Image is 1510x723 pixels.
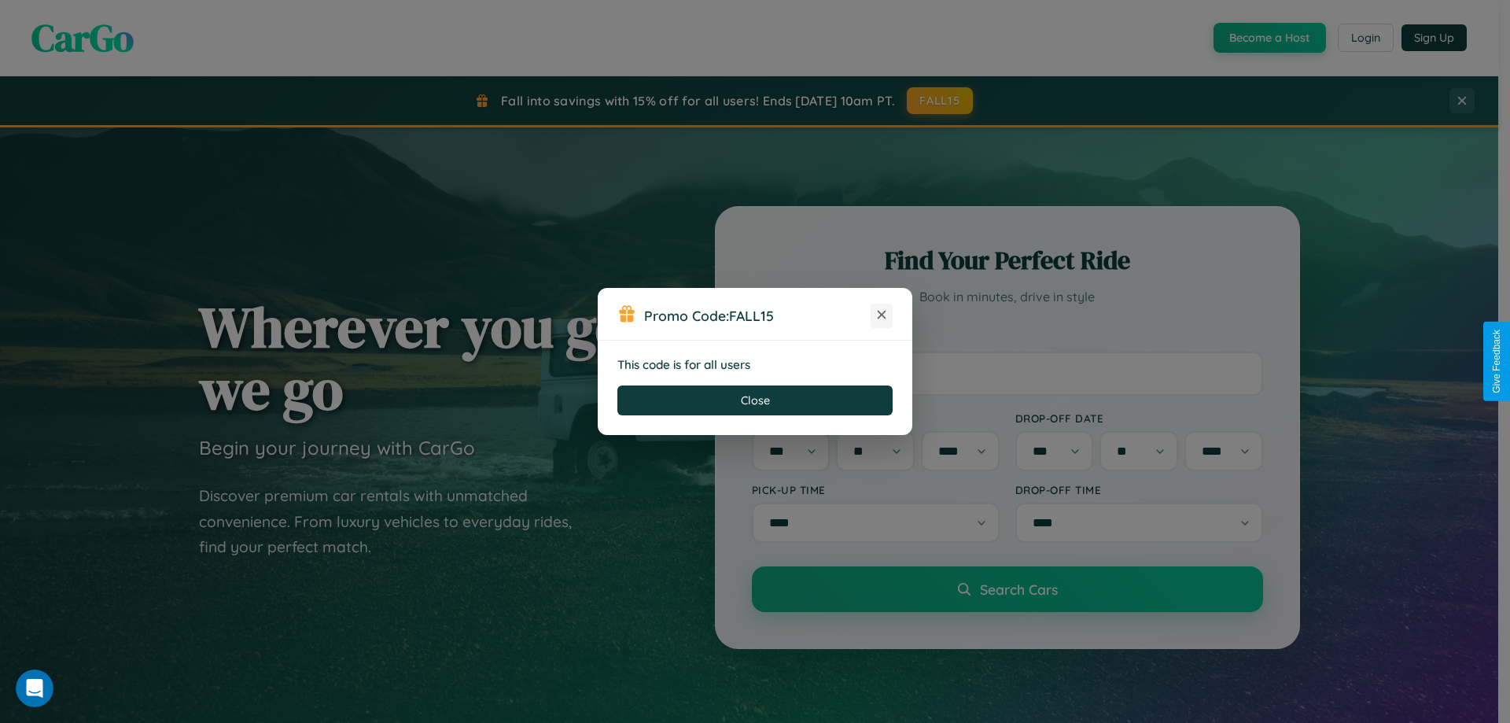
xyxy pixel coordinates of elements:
iframe: Intercom live chat [16,670,53,707]
button: Close [617,385,893,415]
h3: Promo Code: [644,307,871,324]
div: Give Feedback [1491,330,1502,393]
strong: This code is for all users [617,357,750,372]
b: FALL15 [729,307,774,324]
